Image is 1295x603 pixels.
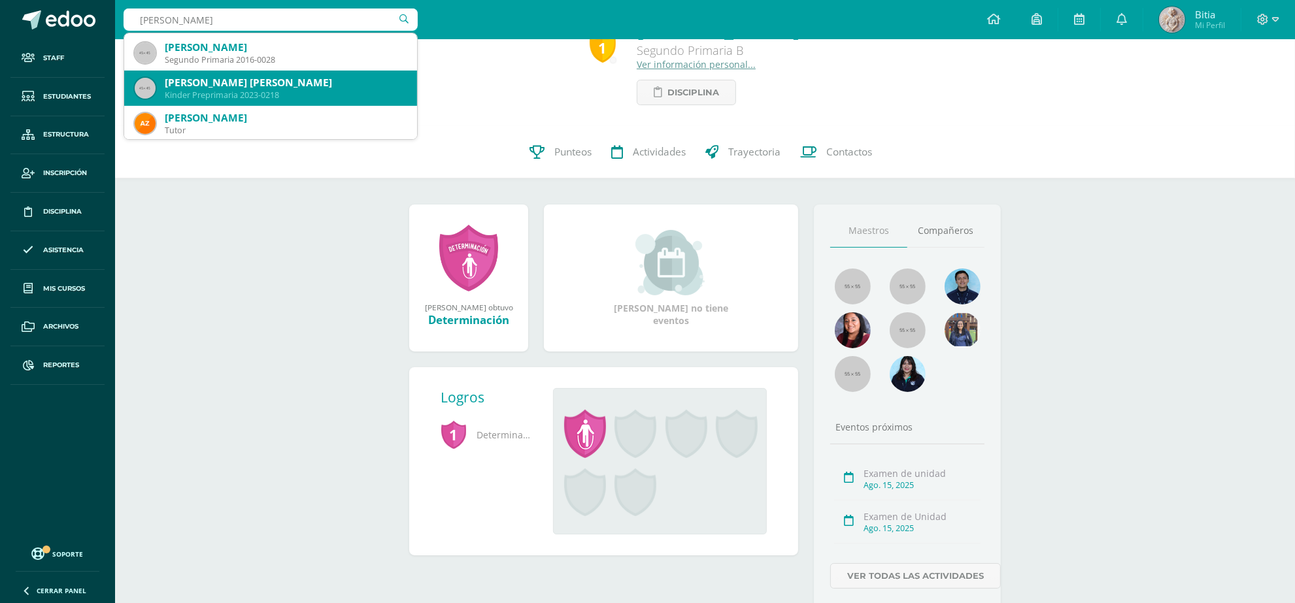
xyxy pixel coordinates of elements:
[135,113,156,134] img: d82ac3c12ed4879cc7ed5a41dc400164.png
[43,284,85,294] span: Mis cursos
[10,270,105,308] a: Mis cursos
[422,302,515,312] div: [PERSON_NAME] obtuvo
[165,90,407,101] div: Kinder Preprimaria 2023-0218
[729,145,781,159] span: Trayectoria
[1195,20,1225,31] span: Mi Perfil
[10,116,105,155] a: Estructura
[10,308,105,346] a: Archivos
[520,126,602,178] a: Punteos
[165,125,407,136] div: Tutor
[637,80,736,105] a: Disciplina
[635,230,707,295] img: event_small.png
[43,53,64,63] span: Staff
[441,417,532,453] span: Determinación
[422,312,515,327] div: Determinación
[53,549,84,559] span: Soporte
[590,33,616,63] div: 1
[135,42,156,63] img: 45x45
[830,563,1001,589] a: Ver todas las actividades
[835,356,871,392] img: 55x55
[945,269,981,304] img: 8f174f9ec83d682dfb8124fd4ef1c5f7.png
[43,129,89,140] span: Estructura
[791,126,883,178] a: Contactos
[555,145,592,159] span: Punteos
[696,126,791,178] a: Trayectoria
[602,126,696,178] a: Actividades
[830,421,984,433] div: Eventos próximos
[10,78,105,116] a: Estudiantes
[890,356,926,392] img: d19080f2c8c7820594ba88805777092c.png
[945,312,981,348] img: 5f16eb7d28f7abac0ce748f7edbc0842.png
[43,206,82,217] span: Disciplina
[10,193,105,231] a: Disciplina
[10,154,105,193] a: Inscripción
[10,346,105,385] a: Reportes
[124,8,418,31] input: Busca un usuario...
[10,231,105,270] a: Asistencia
[637,58,756,71] a: Ver información personal...
[165,76,407,90] div: [PERSON_NAME] [PERSON_NAME]
[441,419,467,449] span: 1
[165,111,407,125] div: [PERSON_NAME]
[43,245,84,255] span: Asistencia
[43,360,79,370] span: Reportes
[16,544,99,562] a: Soporte
[637,42,799,58] div: Segundo Primaria B
[135,78,156,99] img: 45x45
[827,145,873,159] span: Contactos
[864,480,981,491] div: Ago. 15, 2025
[890,269,926,304] img: 55x55
[37,586,86,595] span: Cerrar panel
[835,269,871,304] img: 55x55
[633,145,686,159] span: Actividades
[1195,8,1225,21] span: Bitia
[10,39,105,78] a: Staff
[43,168,87,178] span: Inscripción
[890,312,926,348] img: 55x55
[667,80,719,105] span: Disciplina
[165,41,407,54] div: [PERSON_NAME]
[907,214,984,248] a: Compañeros
[1159,7,1185,33] img: 0721312b14301b3cebe5de6252ad211a.png
[606,230,737,327] div: [PERSON_NAME] no tiene eventos
[830,214,907,248] a: Maestros
[864,510,981,523] div: Examen de Unidad
[441,388,543,406] div: Logros
[864,467,981,480] div: Examen de unidad
[43,321,78,332] span: Archivos
[835,312,871,348] img: 793c0cca7fcd018feab202218d1df9f6.png
[165,54,407,65] div: Segundo Primaria 2016-0028
[43,91,91,102] span: Estudiantes
[864,523,981,534] div: Ago. 15, 2025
